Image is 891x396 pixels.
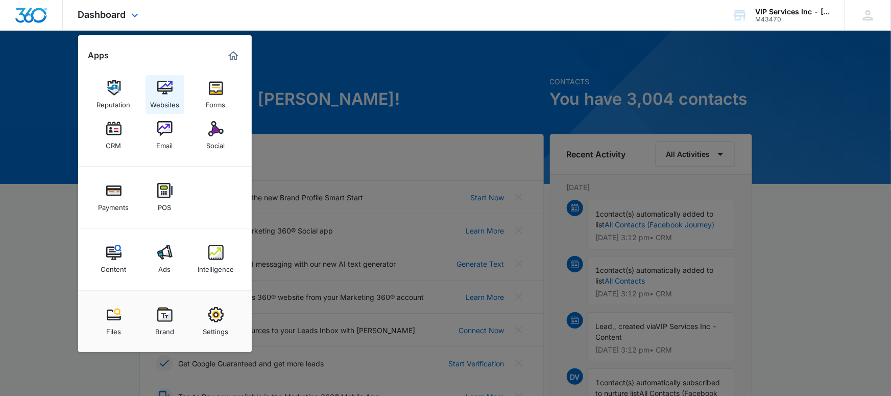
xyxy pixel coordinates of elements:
a: Marketing 360® Dashboard [225,48,242,64]
a: Payments [94,178,133,217]
a: Reputation [94,75,133,114]
div: Files [106,322,121,336]
a: Content [94,240,133,278]
a: Social [197,116,235,155]
a: Websites [146,75,184,114]
div: Payments [99,198,129,212]
a: Brand [146,302,184,341]
div: Social [207,136,225,150]
a: CRM [94,116,133,155]
div: Ads [159,260,171,273]
a: POS [146,178,184,217]
div: POS [158,198,172,212]
span: Dashboard [78,9,126,20]
div: Settings [203,322,229,336]
div: Brand [155,322,174,336]
a: Intelligence [197,240,235,278]
a: Forms [197,75,235,114]
div: Reputation [97,96,131,109]
div: account name [755,8,830,16]
a: Files [94,302,133,341]
div: CRM [106,136,122,150]
div: Websites [150,96,179,109]
a: Email [146,116,184,155]
a: Ads [146,240,184,278]
div: Intelligence [198,260,234,273]
h2: Apps [88,51,109,60]
div: Email [157,136,173,150]
a: Settings [197,302,235,341]
div: account id [755,16,830,23]
div: Content [101,260,127,273]
div: Forms [206,96,226,109]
